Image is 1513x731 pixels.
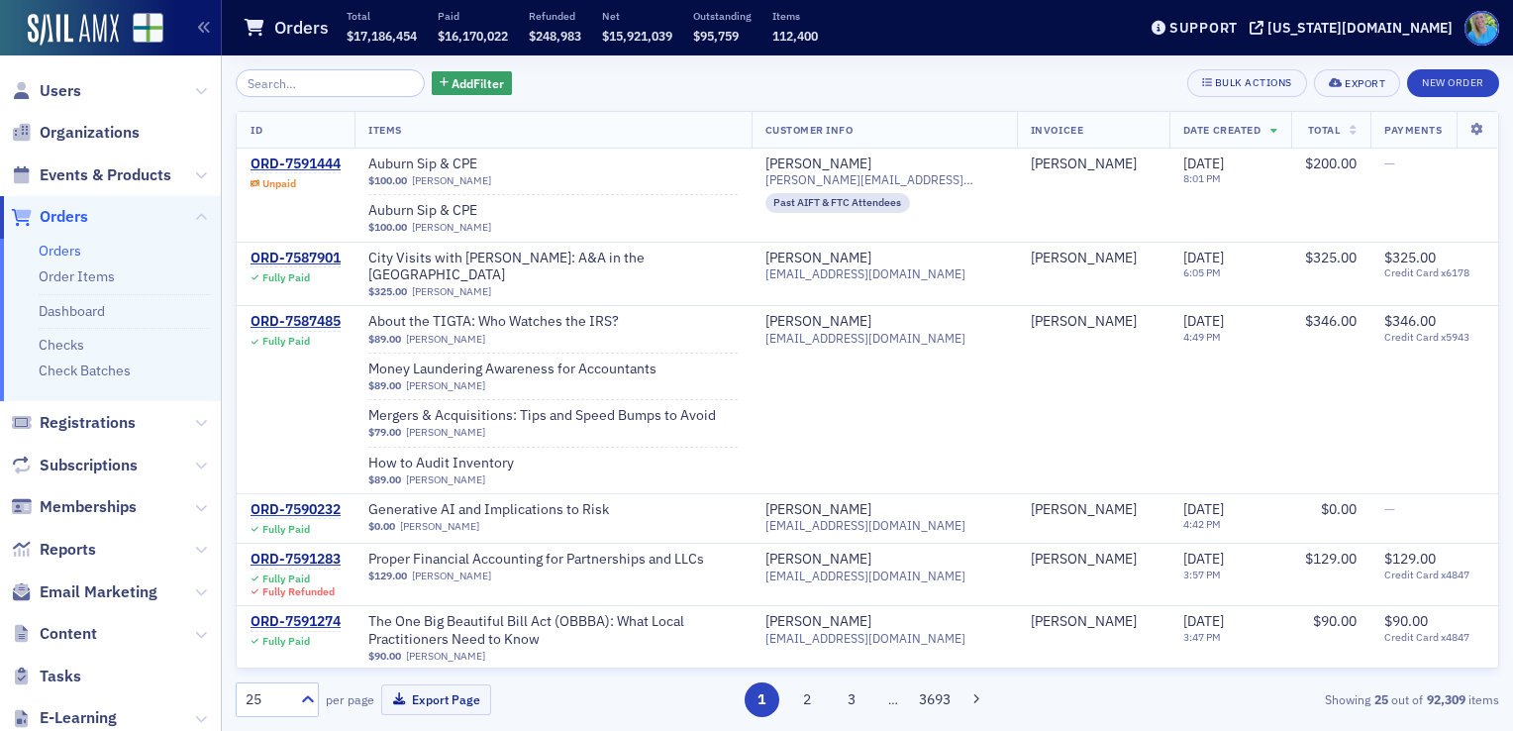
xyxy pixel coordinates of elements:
[1345,78,1385,89] div: Export
[368,613,738,648] span: The One Big Beautiful Bill Act (OBBBA): What Local Practitioners Need to Know
[368,426,401,439] span: $79.00
[789,682,824,717] button: 2
[11,623,97,645] a: Content
[765,631,965,646] span: [EMAIL_ADDRESS][DOMAIN_NAME]
[1183,630,1221,644] time: 3:47 PM
[251,613,341,631] div: ORD-7591274
[412,174,491,187] a: [PERSON_NAME]
[1031,501,1137,519] a: [PERSON_NAME]
[1384,612,1428,630] span: $90.00
[835,682,869,717] button: 3
[406,650,485,663] a: [PERSON_NAME]
[381,684,491,715] button: Export Page
[438,28,508,44] span: $16,170,022
[347,9,417,23] p: Total
[406,426,485,439] a: [PERSON_NAME]
[40,496,137,518] span: Memberships
[368,361,656,378] span: Money Laundering Awareness for Accountants
[251,501,341,519] a: ORD-7590232
[772,9,818,23] p: Items
[1183,155,1224,172] span: [DATE]
[11,122,140,144] a: Organizations
[368,551,704,569] a: Proper Financial Accounting for Partnerships and LLCs
[40,539,96,561] span: Reports
[1031,313,1137,331] div: [PERSON_NAME]
[400,520,479,533] a: [PERSON_NAME]
[765,569,965,583] span: [EMAIL_ADDRESS][DOMAIN_NAME]
[251,250,341,267] a: ORD-7587901
[39,242,81,260] a: Orders
[765,551,871,569] a: [PERSON_NAME]
[251,313,341,331] a: ORD-7587485
[11,80,81,102] a: Users
[1183,123,1261,137] span: Date Created
[368,250,738,284] a: City Visits with [PERSON_NAME]: A&A in the [GEOGRAPHIC_DATA]
[765,266,965,281] span: [EMAIL_ADDRESS][DOMAIN_NAME]
[368,333,401,346] span: $89.00
[40,206,88,228] span: Orders
[11,581,157,603] a: Email Marketing
[412,285,491,298] a: [PERSON_NAME]
[1169,19,1238,37] div: Support
[262,635,310,648] div: Fully Paid
[368,221,407,234] span: $100.00
[368,407,716,425] a: Mergers & Acquisitions: Tips and Speed Bumps to Avoid
[1407,72,1499,90] a: New Order
[918,682,953,717] button: 3693
[40,623,97,645] span: Content
[133,13,163,44] img: SailAMX
[1305,312,1357,330] span: $346.00
[368,501,618,519] a: Generative AI and Implications to Risk
[1183,312,1224,330] span: [DATE]
[765,250,871,267] a: [PERSON_NAME]
[262,585,335,598] div: Fully Refunded
[1031,250,1137,267] a: [PERSON_NAME]
[1464,11,1499,46] span: Profile
[251,123,262,137] span: ID
[368,455,618,472] a: How to Audit Inventory
[40,455,138,476] span: Subscriptions
[39,302,105,320] a: Dashboard
[693,28,739,44] span: $95,759
[236,69,425,97] input: Search…
[1384,550,1436,568] span: $129.00
[11,496,137,518] a: Memberships
[28,14,119,46] a: SailAMX
[1384,631,1484,644] span: Credit Card x4847
[1183,265,1221,279] time: 6:05 PM
[1305,249,1357,266] span: $325.00
[262,271,310,284] div: Fully Paid
[246,689,289,710] div: 25
[251,551,341,569] a: ORD-7591283
[1092,690,1499,708] div: Showing out of items
[40,122,140,144] span: Organizations
[1308,123,1341,137] span: Total
[368,379,401,392] span: $89.00
[1031,551,1137,569] a: [PERSON_NAME]
[119,13,163,47] a: View Homepage
[1384,312,1436,330] span: $346.00
[1384,331,1484,344] span: Credit Card x5943
[368,123,402,137] span: Items
[1313,612,1357,630] span: $90.00
[274,16,329,40] h1: Orders
[1384,266,1484,279] span: Credit Card x6178
[765,156,871,173] a: [PERSON_NAME]
[11,539,96,561] a: Reports
[368,202,618,220] a: Auburn Sip & CPE
[1407,69,1499,97] button: New Order
[529,9,581,23] p: Refunded
[368,520,395,533] span: $0.00
[1187,69,1307,97] button: Bulk Actions
[368,313,619,331] span: About the TIGTA: Who Watches the IRS?
[412,221,491,234] a: [PERSON_NAME]
[262,335,310,348] div: Fully Paid
[1384,155,1395,172] span: —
